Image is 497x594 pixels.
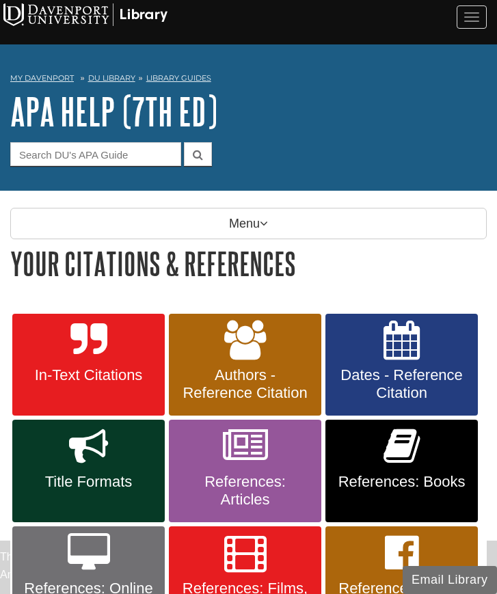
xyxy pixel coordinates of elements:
input: Search DU's APA Guide [10,142,181,166]
a: Dates - Reference Citation [325,314,478,416]
span: In-Text Citations [23,366,155,384]
a: Authors - Reference Citation [169,314,321,416]
img: Davenport University Logo [3,3,167,26]
h1: Your Citations & References [10,246,487,281]
a: Title Formats [12,420,165,522]
a: References: Articles [169,420,321,522]
a: DU Library [88,73,135,83]
a: APA Help (7th Ed) [10,90,217,133]
span: Dates - Reference Citation [336,366,468,402]
span: References: Articles [179,473,311,509]
p: Menu [10,208,487,239]
a: References: Books [325,420,478,522]
span: References: Books [336,473,468,491]
button: Email Library [403,566,497,594]
a: Library Guides [146,73,211,83]
span: Title Formats [23,473,155,491]
span: Authors - Reference Citation [179,366,311,402]
a: In-Text Citations [12,314,165,416]
a: My Davenport [10,72,74,84]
